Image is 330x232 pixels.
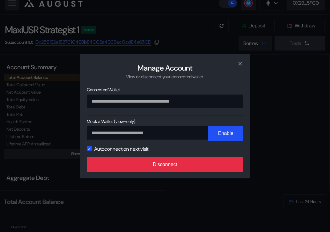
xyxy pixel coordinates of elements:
[138,63,192,72] h2: Manage Account
[87,119,243,124] span: Mock a Wallet (view-only)
[94,146,148,152] label: Autoconnect on next visit
[126,74,204,79] div: View or disconnect your connected wallet.
[87,87,243,92] span: Connected Wallet
[235,59,245,68] button: close modal
[208,126,243,141] button: Enable
[87,157,243,172] button: Disconnect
